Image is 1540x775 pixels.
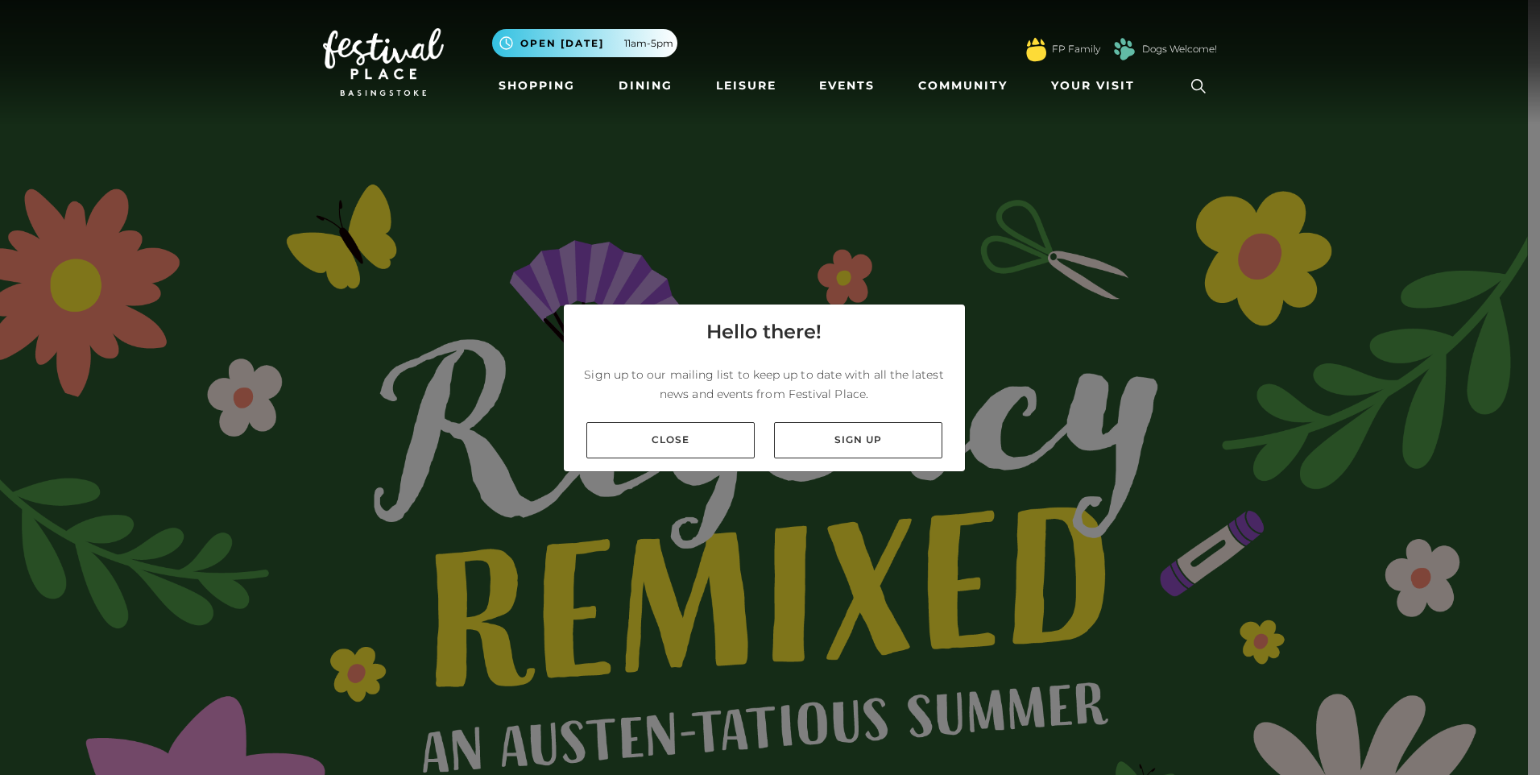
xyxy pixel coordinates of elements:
[774,422,942,458] a: Sign up
[577,365,952,404] p: Sign up to our mailing list to keep up to date with all the latest news and events from Festival ...
[612,71,679,101] a: Dining
[912,71,1014,101] a: Community
[1052,42,1100,56] a: FP Family
[586,422,755,458] a: Close
[710,71,783,101] a: Leisure
[1045,71,1149,101] a: Your Visit
[624,36,673,51] span: 11am-5pm
[323,28,444,96] img: Festival Place Logo
[520,36,604,51] span: Open [DATE]
[706,317,822,346] h4: Hello there!
[813,71,881,101] a: Events
[492,71,582,101] a: Shopping
[1051,77,1135,94] span: Your Visit
[492,29,677,57] button: Open [DATE] 11am-5pm
[1142,42,1217,56] a: Dogs Welcome!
